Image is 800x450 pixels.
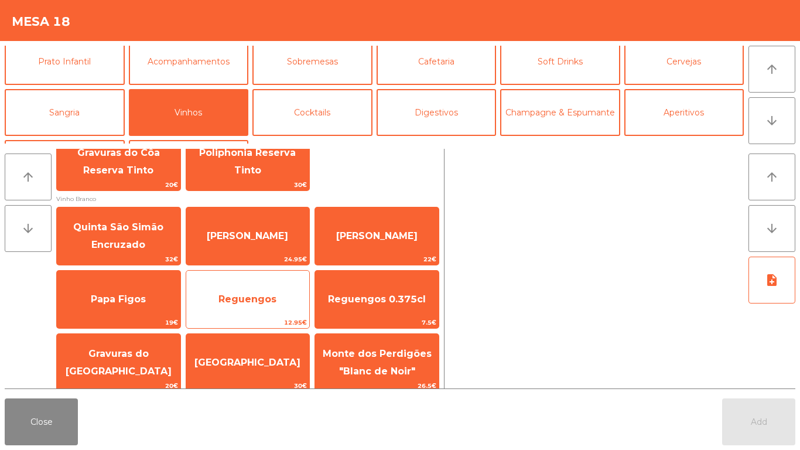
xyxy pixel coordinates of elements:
span: 22€ [315,254,439,265]
i: note_add [765,273,779,287]
span: 24.95€ [186,254,310,265]
button: Cocktails [252,89,372,136]
span: Reguengos 0.375cl [328,294,426,305]
button: arrow_downward [748,205,795,252]
button: Prato Infantil [5,38,125,85]
span: Reguengos [218,294,276,305]
i: arrow_downward [21,221,35,236]
span: Papa Figos [91,294,146,305]
span: 7.5€ [315,317,439,328]
button: Cervejas [624,38,744,85]
button: Acompanhamentos [129,38,249,85]
button: Digestivos [377,89,497,136]
button: note_add [748,257,795,304]
button: Sobremesas [252,38,372,85]
button: arrow_upward [5,154,52,200]
span: 26.5€ [315,380,439,391]
span: 12.95€ [186,317,310,328]
button: arrow_downward [748,97,795,144]
span: 30€ [186,380,310,391]
i: arrow_downward [765,114,779,128]
span: 20€ [57,179,180,190]
i: arrow_upward [765,62,779,76]
i: arrow_upward [21,170,35,184]
button: Champagne & Espumante [500,89,620,136]
button: Close [5,398,78,445]
button: Vinhos [129,89,249,136]
span: Monte dos Perdigões "Blanc de Noir" [323,348,432,377]
span: 32€ [57,254,180,265]
span: [PERSON_NAME] [207,230,288,241]
i: arrow_downward [765,221,779,236]
button: Gins [5,140,125,187]
button: Take-Away [129,140,249,187]
h4: Mesa 18 [12,13,70,30]
button: Aperitivos [624,89,744,136]
button: Soft Drinks [500,38,620,85]
button: Cafetaria [377,38,497,85]
span: Gravuras do [GEOGRAPHIC_DATA] [66,348,172,377]
button: arrow_upward [748,154,795,200]
span: [GEOGRAPHIC_DATA] [194,357,300,368]
button: Sangria [5,89,125,136]
span: Vinho Branco [56,193,439,204]
span: 19€ [57,317,180,328]
i: arrow_upward [765,170,779,184]
span: 30€ [186,179,310,190]
span: [PERSON_NAME] [336,230,418,241]
button: arrow_upward [748,46,795,93]
span: Quinta São Simão Encruzado [73,221,163,250]
span: 20€ [57,380,180,391]
button: arrow_downward [5,205,52,252]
